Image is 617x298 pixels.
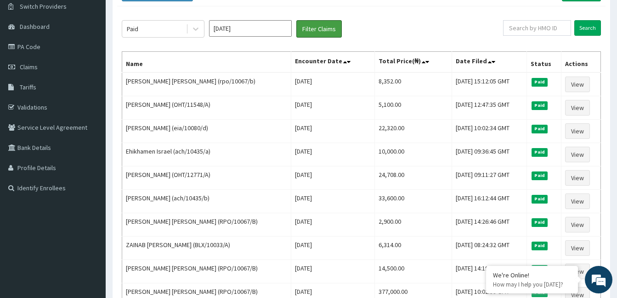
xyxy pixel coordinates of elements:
td: [DATE] [291,237,375,260]
td: 2,900.00 [375,213,452,237]
td: [DATE] 14:19:00 GMT [452,260,526,283]
td: [PERSON_NAME] (OHT/12771/A) [122,166,291,190]
td: [PERSON_NAME] [PERSON_NAME] (RPO/10067/B) [122,260,291,283]
td: [PERSON_NAME] (OHT/11548/A) [122,96,291,120]
span: Paid [532,125,548,133]
span: Paid [532,218,548,226]
td: 10,000.00 [375,143,452,166]
td: [DATE] [291,120,375,143]
td: [DATE] 12:47:35 GMT [452,96,526,120]
td: [DATE] 09:11:27 GMT [452,166,526,190]
td: 5,100.00 [375,96,452,120]
th: Actions [561,52,600,73]
td: [DATE] 10:02:34 GMT [452,120,526,143]
div: Minimize live chat window [151,5,173,27]
td: [DATE] [291,213,375,237]
th: Encounter Date [291,52,375,73]
td: [DATE] 16:12:44 GMT [452,190,526,213]
a: View [565,77,590,92]
input: Search by HMO ID [503,20,571,36]
span: Paid [532,171,548,180]
a: View [565,147,590,162]
td: [DATE] [291,96,375,120]
div: Paid [127,24,138,33]
td: [DATE] [291,260,375,283]
img: d_794563401_company_1708531726252_794563401 [17,46,37,69]
span: Paid [532,265,548,273]
input: Select Month and Year [209,20,292,37]
span: Paid [532,101,548,110]
a: View [565,123,590,139]
a: View [565,217,590,232]
td: [PERSON_NAME] (ach/10435/b) [122,190,291,213]
td: 24,708.00 [375,166,452,190]
span: Paid [532,242,548,250]
div: Chat with us now [48,51,154,63]
td: [PERSON_NAME] [PERSON_NAME] (RPO/10067/B) [122,213,291,237]
span: Paid [532,148,548,156]
button: Filter Claims [296,20,342,38]
span: We're online! [53,90,127,183]
td: [DATE] 09:36:45 GMT [452,143,526,166]
td: [DATE] [291,190,375,213]
a: View [565,240,590,256]
td: 6,314.00 [375,237,452,260]
td: 22,320.00 [375,120,452,143]
span: Claims [20,63,38,71]
span: Switch Providers [20,2,67,11]
th: Name [122,52,291,73]
td: [DATE] [291,72,375,96]
a: View [565,170,590,186]
td: 14,500.00 [375,260,452,283]
input: Search [574,20,601,36]
td: ZAINAB [PERSON_NAME] (BLX/10033/A) [122,237,291,260]
td: 33,600.00 [375,190,452,213]
td: [DATE] 15:12:05 GMT [452,72,526,96]
td: 8,352.00 [375,72,452,96]
td: [DATE] 08:24:32 GMT [452,237,526,260]
span: Dashboard [20,22,50,31]
td: [PERSON_NAME] [PERSON_NAME] (rpo/10067/b) [122,72,291,96]
span: Paid [532,78,548,86]
span: Paid [532,195,548,203]
a: View [565,193,590,209]
a: View [565,264,590,279]
p: How may I help you today? [493,281,571,288]
td: Ehikhamen Israel (ach/10435/a) [122,143,291,166]
th: Status [526,52,561,73]
th: Date Filed [452,52,526,73]
div: We're Online! [493,271,571,279]
td: [DATE] [291,166,375,190]
td: [DATE] [291,143,375,166]
textarea: Type your message and hit 'Enter' [5,200,175,232]
span: Tariffs [20,83,36,91]
th: Total Price(₦) [375,52,452,73]
td: [PERSON_NAME] (eia/10080/d) [122,120,291,143]
a: View [565,100,590,116]
td: [DATE] 14:26:46 GMT [452,213,526,237]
